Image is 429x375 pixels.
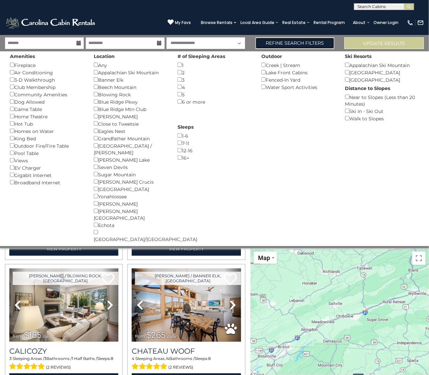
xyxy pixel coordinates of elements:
div: Close to Tweetsie [94,120,168,127]
a: [PERSON_NAME] / Blowing Rock, [GEOGRAPHIC_DATA] [13,272,118,285]
div: Blue Ridge Pkwy [94,98,168,105]
a: [PERSON_NAME] / Banner Elk, [GEOGRAPHIC_DATA] [135,272,241,285]
span: daily [167,334,176,339]
span: Map [258,254,270,261]
a: View Property [132,242,241,256]
img: thumbnail_167084326.jpeg [9,268,118,342]
div: Air Conditioning [10,69,84,76]
div: 3 [178,76,251,83]
div: 6 or more [178,98,251,105]
div: Outdoor Fire/Fire Table [10,142,84,149]
a: Rental Program [310,18,349,27]
a: Refine Search Filters [255,37,335,49]
div: Lake Front Cabins [261,69,335,76]
span: (2 reviews) [46,363,71,372]
div: 1 [178,61,251,69]
img: White-1-2.png [5,16,97,29]
div: Fenced-In Yard [261,76,335,83]
img: mail-regular-white.png [417,19,424,26]
span: My Favs [175,20,191,26]
div: Grandfather Mountain [94,135,168,142]
span: 8 [208,356,211,361]
div: Appalachian Ski Mountain [345,61,419,69]
div: Club Membership [10,83,84,91]
div: Eagles Nest [94,127,168,135]
label: Amenities [10,53,35,60]
div: Sleeping Areas / Bathrooms / Sleeps: [132,356,241,372]
div: [PERSON_NAME] [94,113,168,120]
div: Water Sport Activities [261,83,335,91]
div: Blue Ridge Mtn Club [94,105,168,113]
label: Ski Resorts [345,53,372,60]
label: Sleeps [178,124,194,130]
div: Dog Allowed [10,98,84,105]
div: Hot Tub [10,120,84,127]
div: [GEOGRAPHIC_DATA] [94,185,168,193]
div: 4 [178,83,251,91]
a: Chateau Woof [132,347,241,356]
div: Sleeping Areas / Bathrooms / Sleeps: [9,356,118,372]
a: Browse Rentals [198,18,236,27]
img: thumbnail_167987680.jpeg [132,268,241,342]
div: Game Table [10,105,84,113]
div: [PERSON_NAME] Crucis [94,178,168,185]
button: Change map style [254,252,277,264]
span: $185 [24,330,42,340]
div: [GEOGRAPHIC_DATA] / [PERSON_NAME] [94,142,168,156]
div: King Bed [10,135,84,142]
div: Sugar Mountain [94,171,168,178]
div: Near to Slopes (Less than 20 Minutes) [345,93,419,107]
div: [GEOGRAPHIC_DATA] [345,76,419,83]
div: Seven Devils [94,163,168,171]
div: Broadband Internet [10,179,84,186]
span: 8 [111,356,113,361]
div: Appalachian Ski Mountain [94,69,168,76]
div: Any [94,61,168,69]
img: phone-regular-white.png [407,19,414,26]
div: Creek | Stream [261,61,335,69]
div: 5 [178,91,251,98]
div: Blowing Rock [94,91,168,98]
div: Homes on Water [10,127,84,135]
div: Ski In - Ski Out [345,107,419,115]
span: 3 [44,356,47,361]
a: View Property [9,242,118,256]
a: Owner Login [370,18,402,27]
span: from [135,334,145,339]
span: (2 reviews) [169,363,194,372]
label: # of Sleeping Areas [178,53,225,60]
div: [GEOGRAPHIC_DATA]/[GEOGRAPHIC_DATA] [94,229,168,243]
div: 12-16 [178,147,251,154]
div: 2 [178,69,251,76]
label: Location [94,53,115,60]
label: Distance to Slopes [345,85,390,92]
a: About [350,18,369,27]
a: Local Area Guide [237,18,278,27]
div: 7-11 [178,139,251,147]
span: 4 [132,356,134,361]
button: Toggle fullscreen view [412,252,426,265]
div: 1-6 [178,132,251,139]
div: Pool Table [10,149,84,157]
div: Yonahlossee [94,193,168,200]
div: 16+ [178,154,251,161]
a: Real Estate [279,18,309,27]
div: [PERSON_NAME][GEOGRAPHIC_DATA] [94,207,168,221]
span: 1 Half Baths / [72,356,97,361]
div: [GEOGRAPHIC_DATA] [345,69,419,76]
div: Walk to Slopes [345,115,419,122]
div: Gigabit Internet [10,171,84,179]
span: 4 [167,356,169,361]
div: 3-D Walkthrough [10,76,84,83]
button: Update Results [345,37,424,49]
div: Views [10,157,84,164]
div: Community Amenities [10,91,84,98]
div: [PERSON_NAME] [94,200,168,207]
div: Banner Elk [94,76,168,83]
div: Home Theatre [10,113,84,120]
span: 3 [9,356,12,361]
span: from [13,334,23,339]
a: Calicozy [9,347,118,356]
